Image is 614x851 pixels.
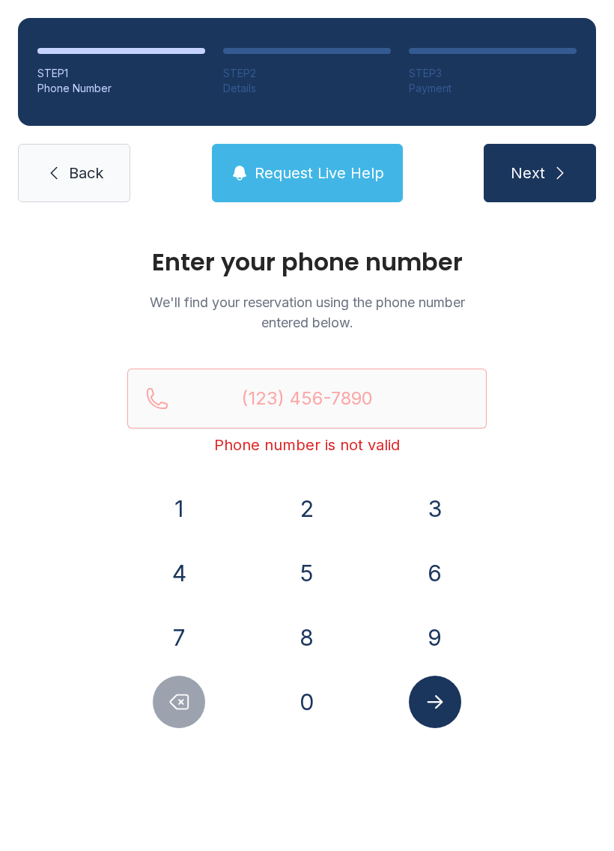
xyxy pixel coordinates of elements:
div: STEP 2 [223,66,391,81]
div: Details [223,81,391,96]
button: 5 [281,547,333,599]
div: STEP 1 [37,66,205,81]
button: Submit lookup form [409,676,461,728]
button: 6 [409,547,461,599]
span: Request Live Help [255,163,384,184]
div: Phone number is not valid [127,434,487,455]
input: Reservation phone number [127,369,487,428]
span: Back [69,163,103,184]
button: 4 [153,547,205,599]
div: STEP 3 [409,66,577,81]
button: 3 [409,482,461,535]
h1: Enter your phone number [127,250,487,274]
span: Next [511,163,545,184]
button: 7 [153,611,205,664]
button: 2 [281,482,333,535]
p: We'll find your reservation using the phone number entered below. [127,292,487,333]
div: Phone Number [37,81,205,96]
button: Delete number [153,676,205,728]
button: 0 [281,676,333,728]
button: 1 [153,482,205,535]
div: Payment [409,81,577,96]
button: 9 [409,611,461,664]
button: 8 [281,611,333,664]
